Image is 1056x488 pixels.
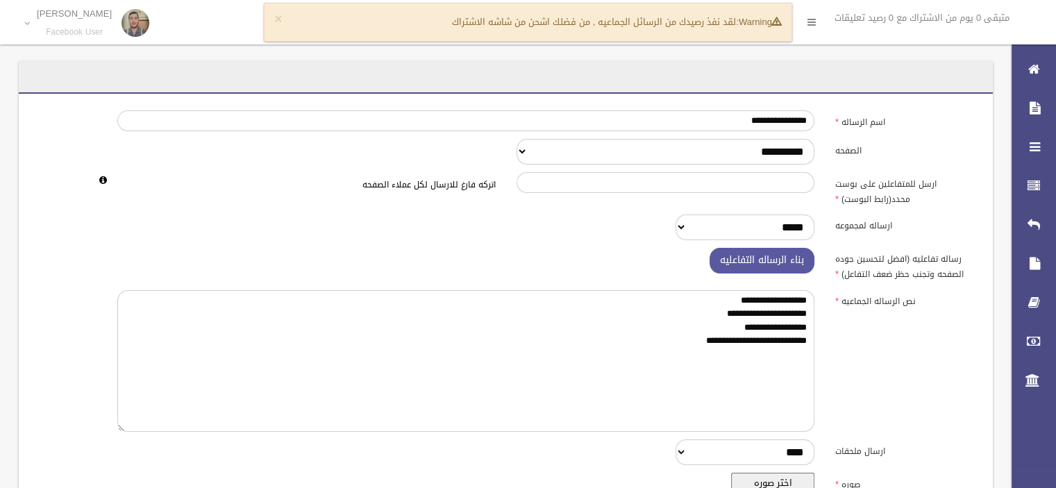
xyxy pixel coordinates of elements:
[825,110,984,130] label: اسم الرساله
[825,290,984,310] label: نص الرساله الجماعيه
[37,8,112,19] p: [PERSON_NAME]
[825,214,984,234] label: ارساله لمجموعه
[825,439,984,459] label: ارسال ملحقات
[710,248,814,274] button: بناء الرساله التفاعليه
[274,12,282,26] button: ×
[37,27,112,37] small: Facebook User
[825,248,984,283] label: رساله تفاعليه (افضل لتحسين جوده الصفحه وتجنب حظر ضعف التفاعل)
[117,180,496,190] h6: اتركه فارغ للارسال لكل عملاء الصفحه
[825,139,984,158] label: الصفحه
[264,3,792,42] div: لقد نفذ رصيدك من الرسائل الجماعيه , من فضلك اشحن من شاشه الاشتراك
[825,172,984,207] label: ارسل للمتفاعلين على بوست محدد(رابط البوست)
[736,13,781,31] strong: Warning:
